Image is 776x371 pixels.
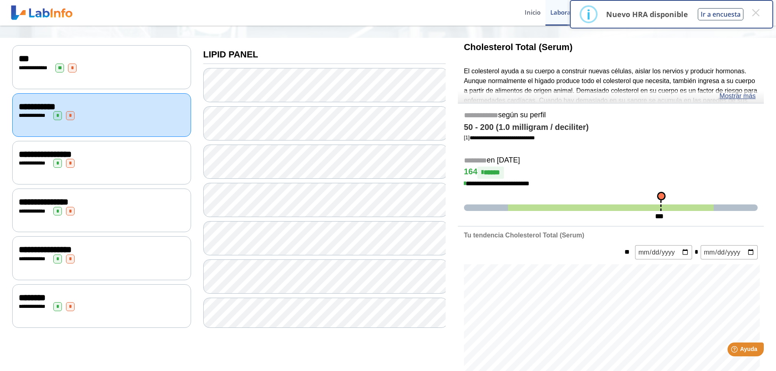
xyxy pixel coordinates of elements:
b: Tu tendencia Cholesterol Total (Serum) [464,232,584,239]
h4: 50 - 200 (1.0 milligram / deciliter) [464,123,758,132]
a: Mostrar más [719,91,756,101]
h4: 164 [464,167,758,179]
h5: según su perfil [464,111,758,120]
a: [1] [464,134,535,140]
b: Cholesterol Total (Serum) [464,42,573,52]
input: mm/dd/yyyy [635,245,692,259]
iframe: Help widget launcher [703,339,767,362]
h5: en [DATE] [464,156,758,165]
input: mm/dd/yyyy [701,245,758,259]
button: Ir a encuesta [698,8,743,20]
p: Nuevo HRA disponible [606,9,688,19]
button: Close this dialog [748,5,763,20]
p: El colesterol ayuda a su cuerpo a construir nuevas células, aislar los nervios y producir hormona... [464,66,758,134]
div: i [587,7,591,22]
b: LIPID PANEL [203,49,258,59]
